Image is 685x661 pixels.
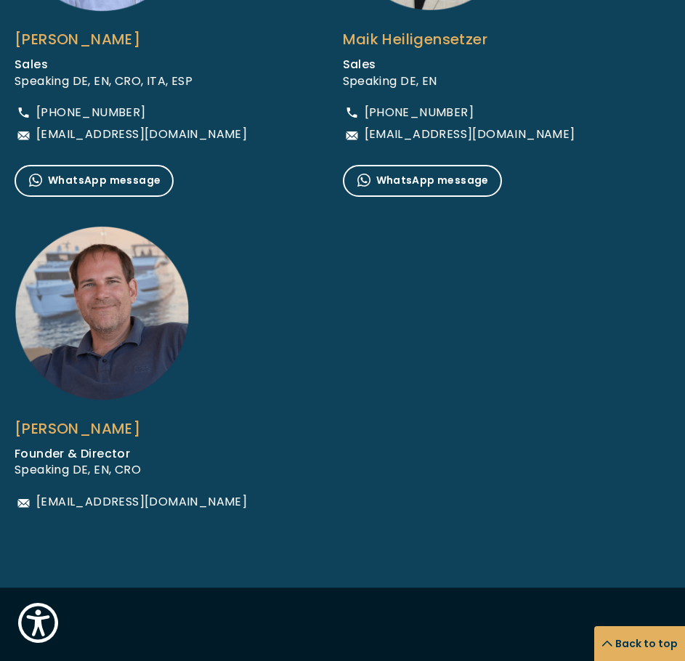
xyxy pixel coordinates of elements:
[352,172,489,190] span: WhatsApp message
[343,165,502,197] a: WhatsApp message
[15,415,343,442] div: [PERSON_NAME]
[343,26,671,52] div: Maik Heiligensetzer
[73,73,192,89] span: DE, EN, CRO, ITA, ESP
[15,57,343,73] div: Sales
[343,73,671,89] div: Speaking
[15,462,343,478] div: Speaking
[15,226,189,401] img: Julian Merk
[36,129,247,140] span: [EMAIL_ADDRESS][DOMAIN_NAME]
[36,107,146,118] span: [PHONE_NUMBER]
[365,129,575,140] span: [EMAIL_ADDRESS][DOMAIN_NAME]
[15,599,62,646] button: Show Accessibility Preferences
[400,73,437,89] span: DE, EN
[365,107,474,118] span: [PHONE_NUMBER]
[36,496,247,508] span: [EMAIL_ADDRESS][DOMAIN_NAME]
[15,165,174,197] a: WhatsApp message
[23,172,161,190] span: WhatsApp message
[594,626,685,661] button: Back to top
[15,73,343,89] div: Speaking
[15,446,343,462] div: Founder & Director
[73,461,141,478] span: DE, EN, CRO
[15,26,343,52] div: [PERSON_NAME]
[343,57,671,73] div: Sales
